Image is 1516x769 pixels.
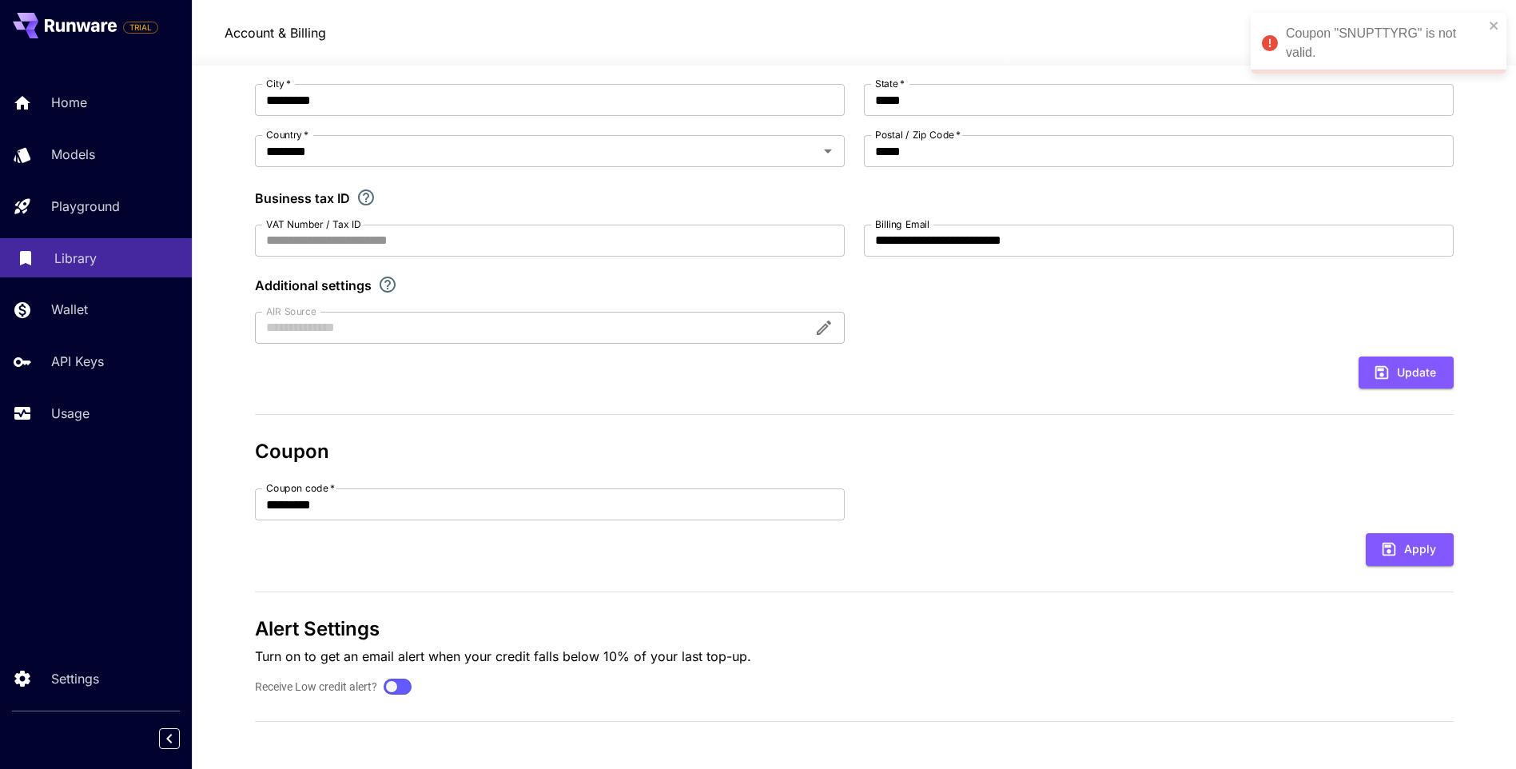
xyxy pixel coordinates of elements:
p: Models [51,145,95,164]
span: Add your payment card to enable full platform functionality. [123,18,158,37]
div: Coupon "SNUPTTYRG" is not valid. [1286,24,1484,62]
span: TRIAL [124,22,157,34]
label: Postal / Zip Code [875,128,961,141]
label: State [875,77,905,90]
nav: breadcrumb [225,23,326,42]
label: Receive Low credit alert? [255,679,377,695]
button: Apply [1366,533,1454,566]
h3: Alert Settings [255,618,1454,640]
p: Playground [51,197,120,216]
label: City [266,77,291,90]
button: Update [1359,357,1454,389]
label: Country [266,128,308,141]
label: Billing Email [875,217,929,231]
p: Settings [51,669,99,688]
div: Collapse sidebar [171,724,192,753]
a: Account & Billing [225,23,326,42]
p: Home [51,93,87,112]
p: API Keys [51,352,104,371]
svg: Explore additional customization settings [378,275,397,294]
h3: Coupon [255,440,1454,463]
label: VAT Number / Tax ID [266,217,361,231]
p: Turn on to get an email alert when your credit falls below 10% of your last top-up. [255,647,1454,666]
label: Coupon code [266,481,335,495]
svg: If you are a business tax registrant, please enter your business tax ID here. [356,188,376,207]
button: Open [817,140,839,162]
p: Wallet [51,300,88,319]
button: close [1489,19,1500,32]
p: Library [54,249,97,268]
p: Usage [51,404,90,423]
button: Collapse sidebar [159,728,180,749]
